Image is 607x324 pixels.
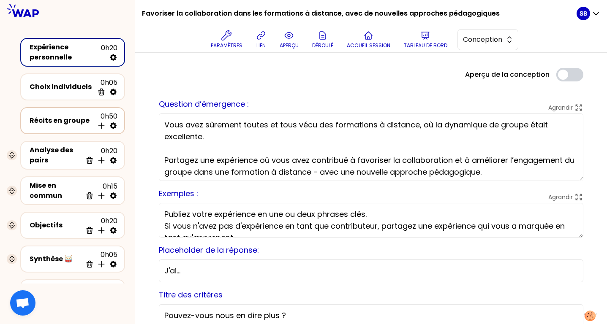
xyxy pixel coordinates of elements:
p: SB [580,9,587,18]
div: 0h05 [82,250,117,268]
p: aperçu [280,42,299,49]
div: Open chat [10,290,35,316]
button: aperçu [276,27,302,52]
div: Synthèse 🥁 [30,254,82,264]
textarea: Vous avez sûrement toutes et tous vécu des formations à distance, où la dynamique de groupe était... [159,113,583,181]
div: 0h05 [94,78,117,96]
div: 0h50 [94,111,117,130]
button: Conception [457,29,518,50]
label: Titre des critères [159,289,223,300]
textarea: Publiez votre expérience en une ou deux phrases clés. Si vous n'avez pas d'expérience en tant que... [159,203,583,238]
p: Agrandir [548,193,573,201]
label: Placeholder de la réponse: [159,245,259,255]
p: Accueil session [347,42,390,49]
button: Accueil session [343,27,394,52]
div: Mise en commun [30,181,82,201]
div: Récits en groupe [30,116,94,126]
button: Tableau de bord [400,27,451,52]
div: 0h20 [82,216,117,235]
button: Déroulé [309,27,337,52]
div: 0h20 [82,146,117,165]
label: Question d’émergence : [159,99,249,109]
div: 0h15 [82,181,117,200]
p: Paramètres [211,42,242,49]
label: Aperçu de la conception [465,70,550,80]
p: Agrandir [548,103,573,112]
span: Conception [463,35,501,45]
p: Déroulé [312,42,333,49]
div: Objectifs [30,220,82,230]
p: Tableau de bord [404,42,447,49]
div: Expérience personnelle [30,42,101,62]
label: Exemples : [159,188,198,199]
button: lien [253,27,269,52]
div: 0h20 [101,43,117,62]
button: Paramètres [207,27,246,52]
div: Analyse des pairs [30,145,82,165]
div: Choix individuels [30,82,94,92]
button: SB [577,7,600,20]
p: lien [256,42,266,49]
